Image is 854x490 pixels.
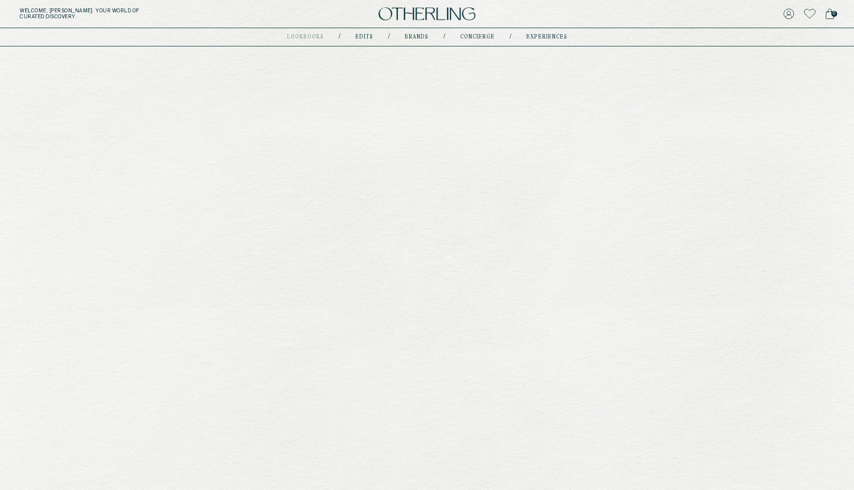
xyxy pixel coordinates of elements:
div: / [388,33,390,41]
h5: Welcome, [PERSON_NAME] . Your world of curated discovery. [20,8,264,20]
a: experiences [526,35,567,40]
a: Brands [405,35,428,40]
a: lookbooks [287,35,324,40]
div: / [443,33,445,41]
img: logo [379,7,475,21]
span: 0 [831,11,837,17]
a: 0 [825,7,834,21]
a: concierge [460,35,495,40]
a: Edits [355,35,373,40]
div: / [339,33,341,41]
div: / [510,33,512,41]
